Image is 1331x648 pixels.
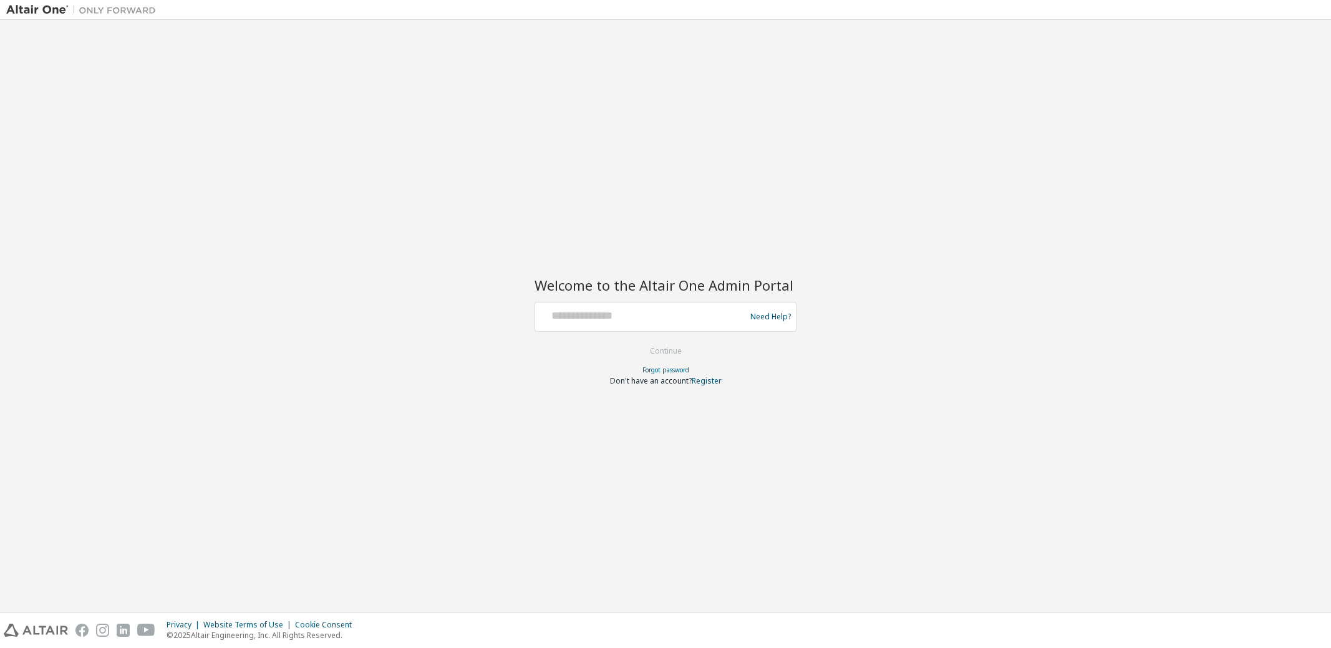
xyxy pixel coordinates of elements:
[610,375,692,386] span: Don't have an account?
[642,365,689,374] a: Forgot password
[96,624,109,637] img: instagram.svg
[137,624,155,637] img: youtube.svg
[535,276,796,294] h2: Welcome to the Altair One Admin Portal
[117,624,130,637] img: linkedin.svg
[167,630,359,641] p: © 2025 Altair Engineering, Inc. All Rights Reserved.
[75,624,89,637] img: facebook.svg
[6,4,162,16] img: Altair One
[295,620,359,630] div: Cookie Consent
[750,316,791,317] a: Need Help?
[203,620,295,630] div: Website Terms of Use
[4,624,68,637] img: altair_logo.svg
[167,620,203,630] div: Privacy
[692,375,722,386] a: Register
